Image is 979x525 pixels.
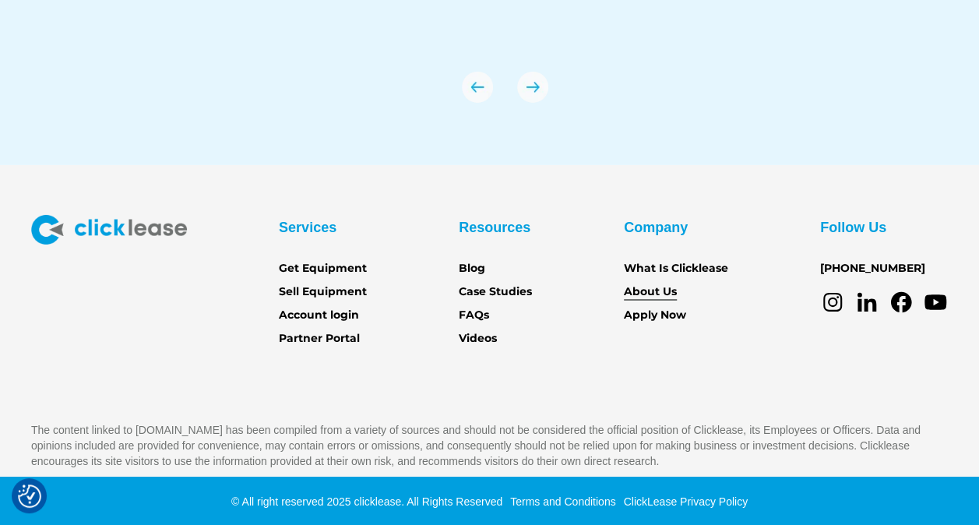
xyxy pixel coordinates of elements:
[279,307,359,324] a: Account login
[506,495,615,508] a: Terms and Conditions
[231,494,502,509] div: © All right reserved 2025 clicklease. All Rights Reserved
[619,495,748,508] a: ClickLease Privacy Policy
[462,72,493,103] div: previous slide
[18,484,41,508] button: Consent Preferences
[459,307,489,324] a: FAQs
[624,284,677,301] a: About Us
[459,284,532,301] a: Case Studies
[31,422,948,469] p: The content linked to [DOMAIN_NAME] has been compiled from a variety of sources and should not be...
[459,330,497,347] a: Videos
[279,284,367,301] a: Sell Equipment
[517,72,548,103] img: arrow Icon
[517,72,548,103] div: next slide
[820,215,886,240] div: Follow Us
[459,215,530,240] div: Resources
[279,330,360,347] a: Partner Portal
[624,260,728,277] a: What Is Clicklease
[31,215,187,245] img: Clicklease logo
[459,260,485,277] a: Blog
[624,307,686,324] a: Apply Now
[820,260,925,277] a: [PHONE_NUMBER]
[279,260,367,277] a: Get Equipment
[18,484,41,508] img: Revisit consent button
[462,72,493,103] img: arrow Icon
[279,215,336,240] div: Services
[624,215,688,240] div: Company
